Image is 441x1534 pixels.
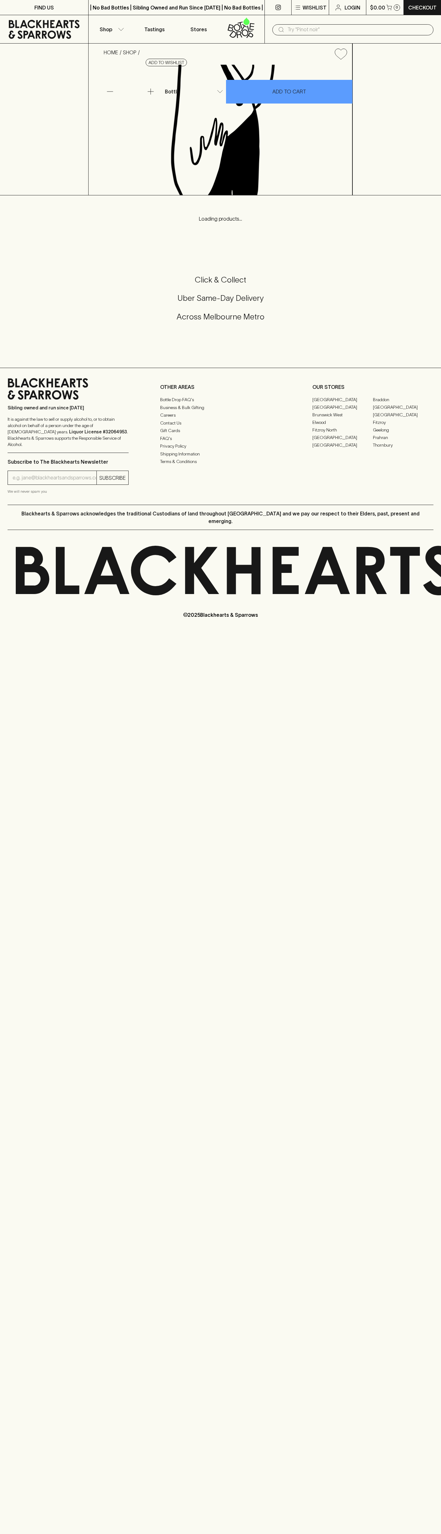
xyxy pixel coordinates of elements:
a: Bottle Drop FAQ's [160,396,281,404]
a: Geelong [373,426,433,434]
p: OTHER AREAS [160,383,281,391]
button: SUBSCRIBE [97,471,128,485]
a: FAQ's [160,435,281,442]
strong: Liquor License #32064953 [69,429,127,434]
a: [GEOGRAPHIC_DATA] [373,403,433,411]
p: Stores [190,26,207,33]
a: Terms & Conditions [160,458,281,466]
div: Bottle [162,85,226,98]
button: Shop [89,15,133,43]
a: Gift Cards [160,427,281,435]
img: Moo Brew Tassie Lager 375ml [99,65,352,195]
p: ADD TO CART [272,88,306,95]
a: Prahran [373,434,433,441]
p: Tastings [144,26,165,33]
p: SUBSCRIBE [99,474,126,482]
div: Call to action block [8,249,433,355]
a: [GEOGRAPHIC_DATA] [312,441,373,449]
a: HOME [104,50,118,55]
a: Fitzroy North [312,426,373,434]
a: Braddon [373,396,433,403]
input: Try "Pinot noir" [287,25,428,35]
p: Sibling owned and run since [DATE] [8,405,129,411]
a: Thornbury [373,441,433,449]
a: SHOP [123,50,136,55]
p: Subscribe to The Blackhearts Newsletter [8,458,129,466]
button: Add to wishlist [146,59,187,66]
a: Shipping Information [160,450,281,458]
a: Business & Bulk Gifting [160,404,281,411]
a: [GEOGRAPHIC_DATA] [312,403,373,411]
p: Shop [100,26,112,33]
p: Loading products... [6,215,435,223]
h5: Uber Same-Day Delivery [8,293,433,303]
a: [GEOGRAPHIC_DATA] [312,396,373,403]
p: $0.00 [370,4,385,11]
button: ADD TO CART [226,80,352,104]
a: [GEOGRAPHIC_DATA] [373,411,433,419]
p: OUR STORES [312,383,433,391]
a: Elwood [312,419,373,426]
p: Wishlist [303,4,327,11]
input: e.g. jane@blackheartsandsparrows.com.au [13,473,96,483]
a: Contact Us [160,419,281,427]
p: FIND US [34,4,54,11]
a: Careers [160,412,281,419]
p: Blackhearts & Sparrows acknowledges the traditional Custodians of land throughout [GEOGRAPHIC_DAT... [12,510,429,525]
a: Brunswick West [312,411,373,419]
h5: Click & Collect [8,275,433,285]
p: We will never spam you [8,488,129,495]
a: Stores [177,15,221,43]
p: Checkout [408,4,437,11]
h5: Across Melbourne Metro [8,312,433,322]
button: Add to wishlist [332,46,350,62]
p: Login [345,4,360,11]
p: 0 [396,6,398,9]
a: [GEOGRAPHIC_DATA] [312,434,373,441]
p: Bottle [165,88,180,95]
a: Privacy Policy [160,443,281,450]
a: Fitzroy [373,419,433,426]
a: Tastings [132,15,177,43]
p: It is against the law to sell or supply alcohol to, or to obtain alcohol on behalf of a person un... [8,416,129,448]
